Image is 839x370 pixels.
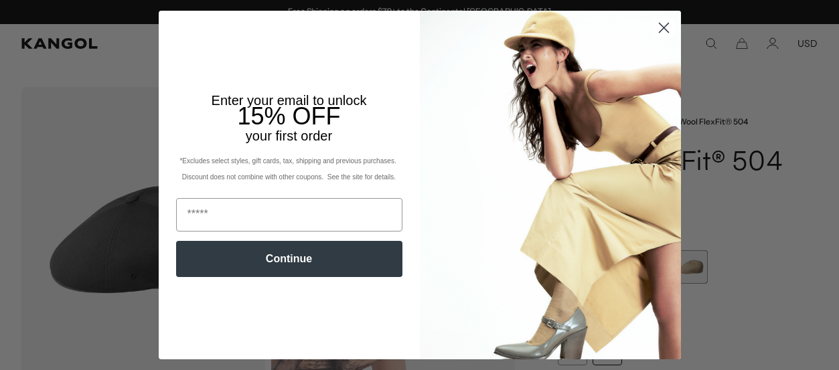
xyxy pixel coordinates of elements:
span: 15% OFF [237,102,340,130]
img: 93be19ad-e773-4382-80b9-c9d740c9197f.jpeg [420,11,681,359]
input: Email [176,198,402,232]
span: your first order [246,128,332,143]
span: *Excludes select styles, gift cards, tax, shipping and previous purchases. Discount does not comb... [179,157,398,181]
span: Enter your email to unlock [212,93,367,108]
button: Continue [176,241,402,277]
button: Close dialog [652,16,676,39]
